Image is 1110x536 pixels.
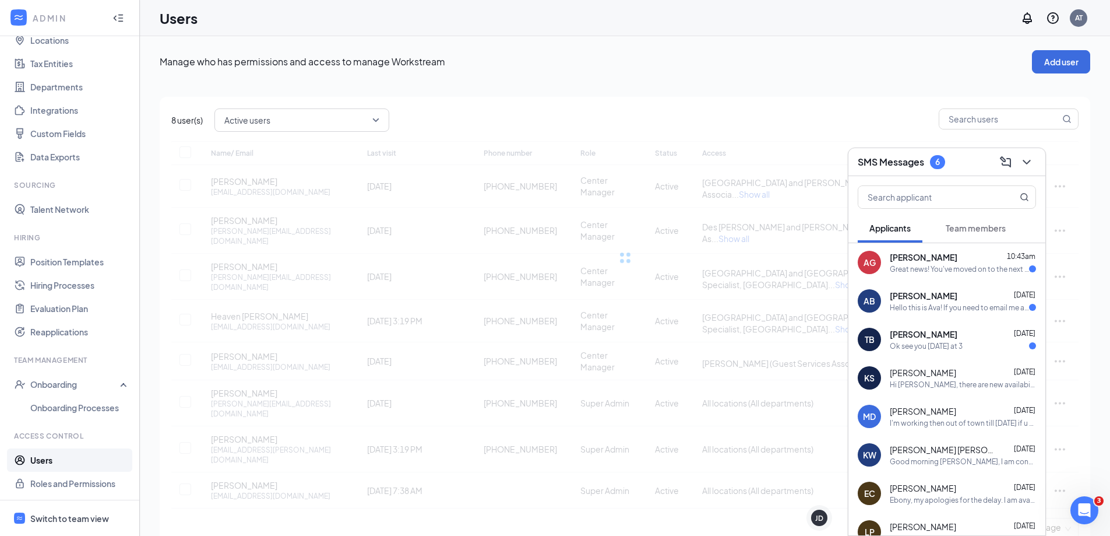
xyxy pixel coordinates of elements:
button: ChevronDown [1017,153,1036,171]
svg: MagnifyingGlass [1062,114,1072,124]
span: [DATE] [1014,406,1035,415]
div: KS [864,372,875,384]
div: ADMIN [33,12,102,24]
div: Sourcing [14,180,128,190]
iframe: Intercom live chat [1070,496,1098,524]
span: [DATE] [1014,367,1035,376]
input: Search users [939,109,1060,129]
h3: SMS Messages [858,156,924,169]
span: [PERSON_NAME] [890,521,956,533]
a: Users [30,449,130,472]
span: [PERSON_NAME] [890,367,956,379]
a: Roles and Permissions [30,472,130,495]
a: Tax Entities [30,52,130,75]
div: Ok see you [DATE] at 3 [890,341,963,351]
div: Team Management [14,355,128,365]
svg: QuestionInfo [1046,11,1060,25]
svg: Notifications [1020,11,1034,25]
span: [PERSON_NAME] [890,328,957,340]
span: Active users [224,111,270,129]
span: [PERSON_NAME] [890,482,956,494]
a: Locations [30,29,130,52]
a: Departments [30,75,130,99]
a: Integrations [30,99,130,122]
svg: Collapse [112,12,124,24]
div: Good morning [PERSON_NAME], I am conducting interviews at our DesPeres location [DATE] and [DATE]... [890,457,1036,467]
div: MD [863,411,876,422]
input: Search applicant [858,186,996,208]
svg: UserCheck [14,379,26,390]
span: [DATE] [1014,290,1035,299]
div: AT [1075,13,1083,23]
svg: WorkstreamLogo [13,12,24,23]
svg: ComposeMessage [999,155,1013,169]
div: Ebony, my apologies for the delay. I am available [DATE] 10:30 at our [GEOGRAPHIC_DATA] location.... [890,495,1036,505]
span: [DATE] [1014,444,1035,453]
div: EC [864,488,875,499]
div: 6 [935,157,940,167]
div: Switch to team view [30,513,109,524]
a: Hiring Processes [30,274,130,297]
a: Evaluation Plan [30,297,130,320]
svg: MagnifyingGlass [1020,192,1029,202]
span: [PERSON_NAME] [890,251,957,263]
div: Onboarding [30,379,120,390]
span: Applicants [869,223,911,233]
a: Onboarding Processes [30,396,130,419]
div: Hello this is Ava! If you need to email me anything My email is [EMAIL_ADDRESS] you! [890,303,1029,313]
span: [DATE] [1014,329,1035,338]
span: 8 user(s) [171,114,203,127]
span: 10:43am [1007,252,1035,261]
div: I'm working then out of town till [DATE] if u would li [890,418,1036,428]
div: Access control [14,431,128,441]
span: [PERSON_NAME] [PERSON_NAME] [890,444,995,456]
span: [PERSON_NAME] [890,405,956,417]
a: Position Templates [30,250,130,274]
p: Manage who has permissions and access to manage Workstream [160,55,1032,68]
a: Custom Fields [30,122,130,145]
div: AG [864,257,876,268]
span: 3 [1094,496,1104,506]
svg: WorkstreamLogo [16,514,23,522]
div: Great news! You've moved on to the next stage of the application. We have a few additional questi... [890,264,1029,274]
div: Hi [PERSON_NAME], there are new availabilities for an interview. This is a reminder to schedule y... [890,380,1036,390]
div: Hiring [14,233,128,243]
span: [DATE] [1014,521,1035,530]
span: [PERSON_NAME] [890,290,957,302]
h1: Users [160,8,198,28]
span: Team members [946,223,1006,233]
div: AB [864,295,875,307]
a: Data Exports [30,145,130,169]
div: KW [863,449,876,461]
button: ComposeMessage [996,153,1015,171]
button: Add user [1032,50,1090,73]
svg: ChevronDown [1020,155,1034,169]
div: JD [815,513,823,523]
a: Talent Network [30,198,130,221]
div: TB [865,334,875,345]
span: [DATE] [1014,483,1035,492]
a: Reapplications [30,320,130,344]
